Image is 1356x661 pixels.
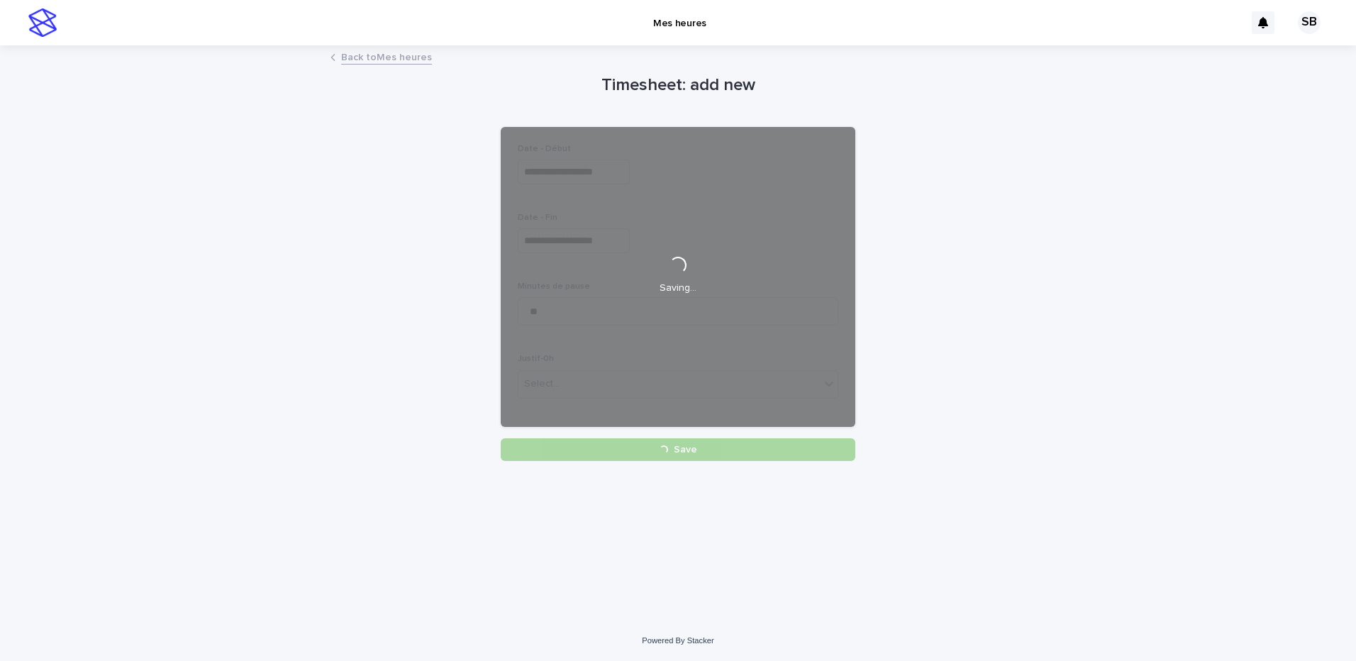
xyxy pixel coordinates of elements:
p: Saving… [660,282,696,294]
h1: Timesheet: add new [501,75,855,96]
button: Save [501,438,855,461]
a: Back toMes heures [341,48,432,65]
div: SB [1298,11,1321,34]
a: Powered By Stacker [642,636,713,645]
span: Save [674,445,697,455]
img: stacker-logo-s-only.png [28,9,57,37]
